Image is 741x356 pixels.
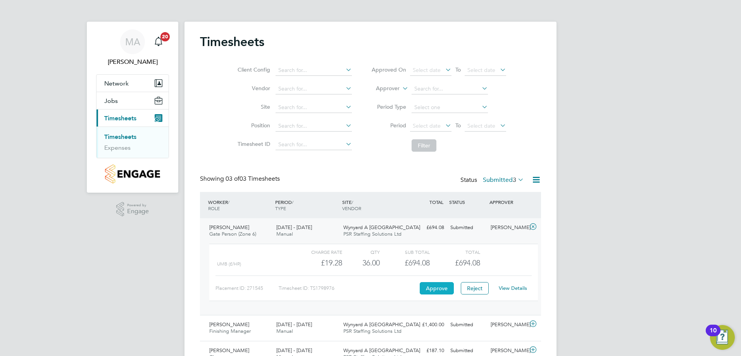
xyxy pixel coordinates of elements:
[235,85,270,92] label: Vendor
[235,103,270,110] label: Site
[342,257,380,269] div: 36.00
[217,261,241,267] span: UMB (£/HR)
[342,247,380,257] div: QTY
[235,66,270,73] label: Client Config
[97,92,169,109] button: Jobs
[97,127,169,158] div: Timesheets
[209,347,249,354] span: [PERSON_NAME]
[97,110,169,127] button: Timesheets
[228,199,229,205] span: /
[380,257,430,269] div: £694.08
[127,208,149,215] span: Engage
[455,258,480,267] span: £694.08
[371,122,406,129] label: Period
[104,144,131,151] a: Expenses
[453,65,463,75] span: To
[710,325,735,350] button: Open Resource Center, 10 new notifications
[342,205,361,211] span: VENDOR
[340,195,407,215] div: SITE
[488,221,528,234] div: [PERSON_NAME]
[430,247,480,257] div: Total
[226,175,240,183] span: 03 of
[104,97,118,104] span: Jobs
[104,133,136,140] a: Timesheets
[105,164,160,183] img: countryside-properties-logo-retina.png
[447,221,488,234] div: Submitted
[226,175,280,183] span: 03 Timesheets
[215,282,279,294] div: Placement ID: 271545
[160,32,170,41] span: 20
[104,80,129,87] span: Network
[513,176,516,184] span: 3
[420,282,454,294] button: Approve
[352,199,353,205] span: /
[276,65,352,76] input: Search for...
[343,347,420,354] span: Wynyard A [GEOGRAPHIC_DATA]
[447,318,488,331] div: Submitted
[292,257,342,269] div: £19.28
[276,121,352,132] input: Search for...
[413,67,441,74] span: Select date
[412,139,436,152] button: Filter
[206,195,273,215] div: WORKER
[96,164,169,183] a: Go to home page
[209,321,249,328] span: [PERSON_NAME]
[96,29,169,67] a: MA[PERSON_NAME]
[276,224,312,231] span: [DATE] - [DATE]
[488,318,528,331] div: [PERSON_NAME]
[453,120,463,130] span: To
[343,224,420,231] span: Wynyard A [GEOGRAPHIC_DATA]
[125,37,140,47] span: MA
[275,205,286,211] span: TYPE
[343,328,402,334] span: PSR Staffing Solutions Ltd
[276,84,352,94] input: Search for...
[467,122,495,129] span: Select date
[276,347,312,354] span: [DATE] - [DATE]
[407,221,447,234] div: £694.08
[97,75,169,92] button: Network
[208,205,220,211] span: ROLE
[371,103,406,110] label: Period Type
[96,57,169,67] span: Matthew Ajimati
[429,199,443,205] span: TOTAL
[276,321,312,328] span: [DATE] - [DATE]
[371,66,406,73] label: Approved On
[407,318,447,331] div: £1,400.00
[461,282,489,294] button: Reject
[276,139,352,150] input: Search for...
[276,102,352,113] input: Search for...
[87,22,178,193] nav: Main navigation
[292,247,342,257] div: Charge rate
[412,102,488,113] input: Select one
[343,321,420,328] span: Wynyard A [GEOGRAPHIC_DATA]
[365,85,400,92] label: Approver
[292,199,293,205] span: /
[467,67,495,74] span: Select date
[200,34,264,50] h2: Timesheets
[412,84,488,94] input: Search for...
[447,195,488,209] div: STATUS
[127,202,149,209] span: Powered by
[413,122,441,129] span: Select date
[104,115,136,122] span: Timesheets
[200,175,281,183] div: Showing
[209,224,249,231] span: [PERSON_NAME]
[276,328,293,334] span: Manual
[488,195,528,209] div: APPROVER
[279,282,418,294] div: Timesheet ID: TS1798976
[276,231,293,237] span: Manual
[380,247,430,257] div: Sub Total
[710,330,717,341] div: 10
[151,29,166,54] a: 20
[209,328,251,334] span: Finishing Manager
[499,285,527,291] a: View Details
[209,231,256,237] span: Gate Person (Zone 6)
[460,175,526,186] div: Status
[343,231,402,237] span: PSR Staffing Solutions Ltd
[273,195,340,215] div: PERIOD
[235,122,270,129] label: Position
[116,202,149,217] a: Powered byEngage
[235,140,270,147] label: Timesheet ID
[483,176,524,184] label: Submitted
